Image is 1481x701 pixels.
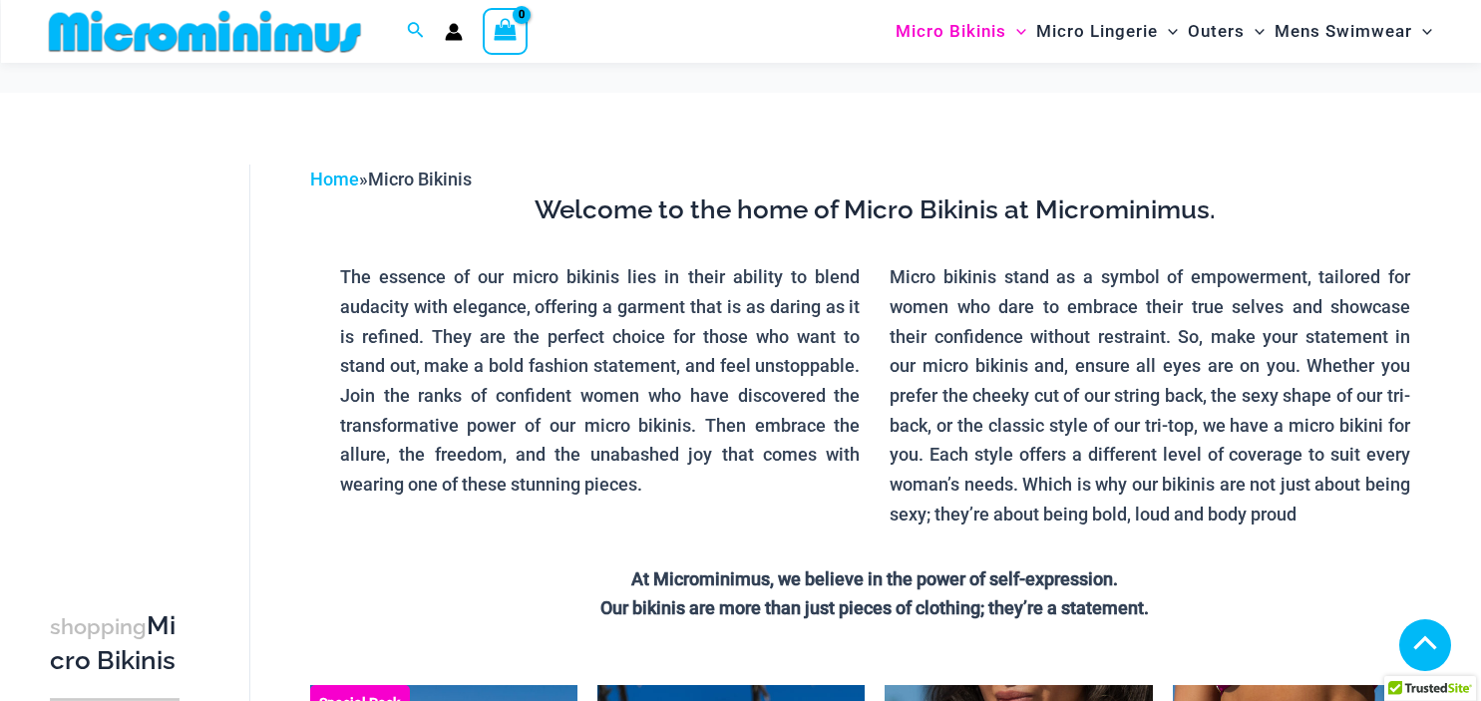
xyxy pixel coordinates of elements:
[325,193,1425,227] h3: Welcome to the home of Micro Bikinis at Microminimus.
[1245,6,1265,57] span: Menu Toggle
[1006,6,1026,57] span: Menu Toggle
[600,597,1149,618] strong: Our bikinis are more than just pieces of clothing; they’re a statement.
[483,8,529,54] a: View Shopping Cart, empty
[445,23,463,41] a: Account icon link
[340,262,861,500] p: The essence of our micro bikinis lies in their ability to blend audacity with elegance, offering ...
[310,169,359,189] a: Home
[50,609,180,678] h3: Micro Bikinis
[896,6,1006,57] span: Micro Bikinis
[1183,6,1270,57] a: OutersMenu ToggleMenu Toggle
[1188,6,1245,57] span: Outers
[1158,6,1178,57] span: Menu Toggle
[50,614,147,639] span: shopping
[1036,6,1158,57] span: Micro Lingerie
[407,19,425,44] a: Search icon link
[891,6,1031,57] a: Micro BikinisMenu ToggleMenu Toggle
[1275,6,1412,57] span: Mens Swimwear
[1412,6,1432,57] span: Menu Toggle
[890,262,1410,528] p: Micro bikinis stand as a symbol of empowerment, tailored for women who dare to embrace their true...
[50,149,229,547] iframe: TrustedSite Certified
[368,169,472,189] span: Micro Bikinis
[41,9,369,54] img: MM SHOP LOGO FLAT
[888,3,1441,60] nav: Site Navigation
[310,169,472,189] span: »
[1031,6,1183,57] a: Micro LingerieMenu ToggleMenu Toggle
[1270,6,1437,57] a: Mens SwimwearMenu ToggleMenu Toggle
[631,568,1118,589] strong: At Microminimus, we believe in the power of self-expression.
